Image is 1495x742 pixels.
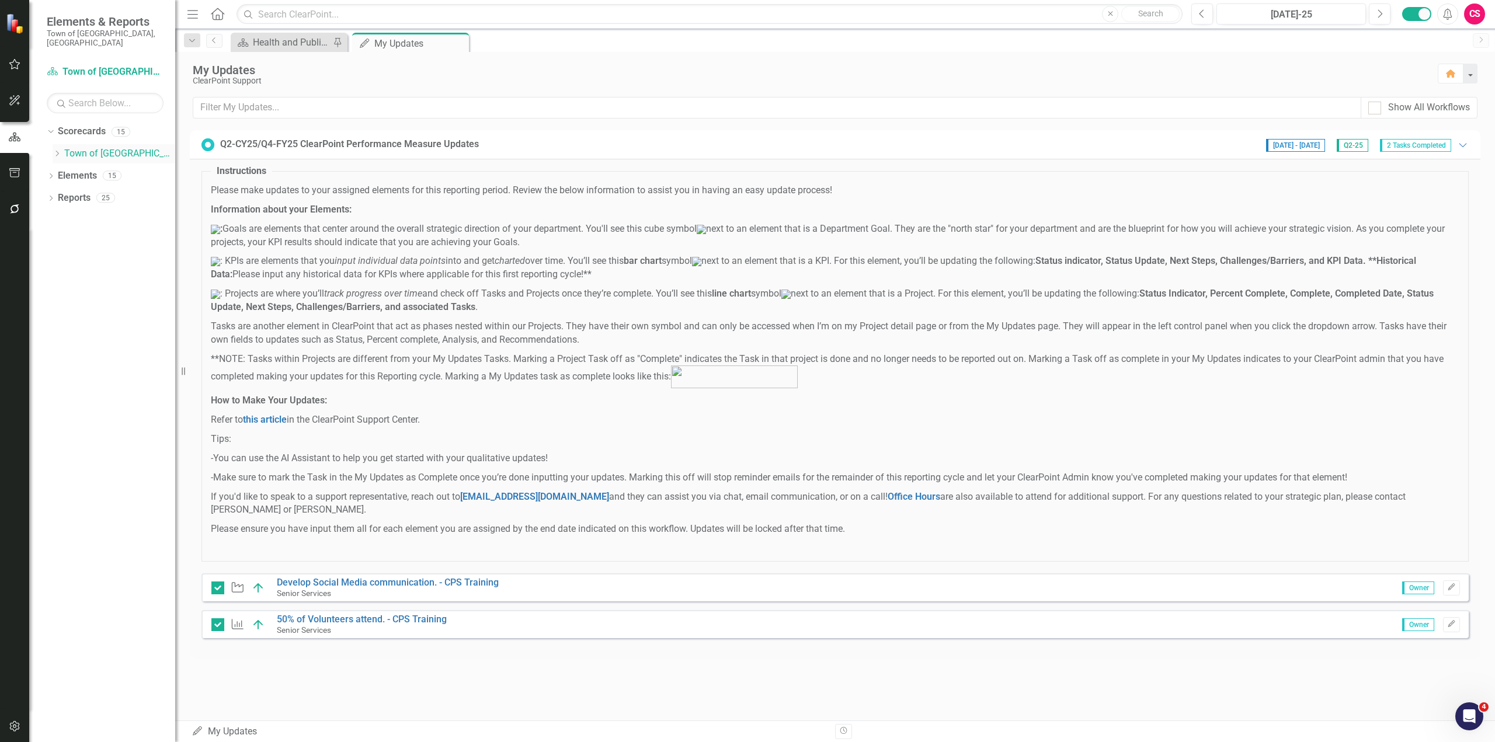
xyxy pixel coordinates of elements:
img: ClearPoint Strategy [6,13,26,33]
span: Owner [1402,581,1434,594]
strong: Status Indicator, Percent Complete, Complete, Completed Date, Status Update, Next Steps, Challeng... [211,288,1434,312]
p: Tasks are another element in ClearPoint that act as phases nested within our Projects. They have ... [211,320,1459,347]
div: My Updates [192,725,826,738]
span: 4 [1479,702,1489,712]
div: 15 [103,171,121,181]
p: : KPIs are elements that you into and get over time. You’ll see this symbol next to an element th... [211,255,1459,281]
a: this article [243,414,287,425]
strong: : [211,223,222,234]
p: Refer to in the ClearPoint Support Center. [211,413,1459,427]
img: On Target [251,581,265,595]
a: Town of [GEOGRAPHIC_DATA] [47,65,164,79]
img: mceclip4%20v2.png [671,365,798,388]
a: Health and Public Safety [234,35,330,50]
small: Town of [GEOGRAPHIC_DATA], [GEOGRAPHIC_DATA] [47,29,164,48]
input: Search ClearPoint... [237,4,1183,25]
span: Owner [1402,618,1434,631]
strong: line chart [712,288,751,299]
p: : Projects are where you’ll and check off Tasks and Projects once they’re complete. You’ll see th... [211,287,1459,314]
a: Town of [GEOGRAPHIC_DATA] [64,147,175,161]
strong: How to Make Your Updates: [211,395,327,406]
a: Develop Social Media communication. - CPS Training [277,577,499,588]
em: input individual data points [335,255,446,266]
a: Office Hours [888,491,940,502]
div: Q2-CY25/Q4-FY25 ClearPoint Performance Measure Updates [220,138,479,151]
img: On Target [251,618,265,632]
a: [EMAIL_ADDRESS][DOMAIN_NAME] [460,491,609,502]
div: My Updates [374,36,466,51]
p: **NOTE: Tasks within Projects are different from your My Updates Tasks. Marking a Project Task of... [211,353,1459,389]
p: Goals are elements that center around the overall strategic direction of your department. You'll ... [211,222,1459,249]
button: Search [1121,6,1180,22]
strong: bar chart [624,255,662,266]
iframe: Intercom live chat [1455,702,1483,730]
img: mceclip3%20v2.png [692,257,701,266]
p: - Make sure to mark the Task in the My Updates as Complete once you’re done inputting your update... [211,471,1459,485]
a: Scorecards [58,125,106,138]
div: [DATE]-25 [1221,8,1362,22]
span: [DATE] - [DATE] [1266,139,1325,152]
div: Show All Workflows [1388,101,1470,114]
img: mceclip0%20v3.png [211,290,220,299]
input: Filter My Updates... [193,97,1361,119]
img: mceclip2%20v2.png [211,257,220,266]
img: mceclip1%20v2.png [781,290,791,299]
div: My Updates [193,64,1426,76]
img: mceclip5.png [211,225,220,234]
strong: Information about your Elements: [211,204,352,215]
a: Reports [58,191,91,205]
span: 2 Tasks Completed [1380,139,1451,152]
input: Search Below... [47,93,164,113]
span: Elements & Reports [47,15,164,29]
span: Q2-25 [1337,139,1368,152]
legend: Instructions [211,165,272,178]
div: 25 [96,193,115,203]
small: Senior Services [277,625,331,635]
em: charted [495,255,525,266]
p: Please make updates to your assigned elements for this reporting period. Review the below informa... [211,184,1459,197]
div: Health and Public Safety [253,35,330,50]
img: mceclip7.png [697,225,706,234]
p: Please ensure you have input them all for each element you are assigned by the end date indicated... [211,522,1459,536]
a: 50% of Volunteers attend. - CPS Training [277,614,447,625]
p: - You can use the AI Assistant to help you get started with your qualitative updates! [211,452,1459,465]
span: Search [1138,9,1163,18]
p: Tips: [211,433,1459,446]
p: If you'd like to speak to a support representative, reach out to and they can assist you via chat... [211,490,1459,517]
em: track progress over time [324,288,422,299]
small: Senior Services [277,588,331,598]
div: ClearPoint Support [193,76,1426,85]
button: CS [1464,4,1485,25]
div: 15 [112,127,130,137]
button: [DATE]-25 [1216,4,1366,25]
a: Elements [58,169,97,183]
